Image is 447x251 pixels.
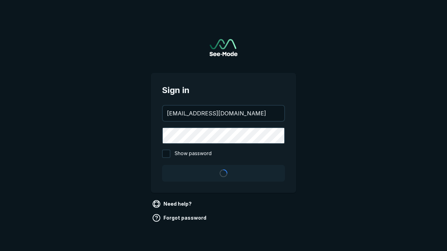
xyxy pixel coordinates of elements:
a: Need help? [151,198,195,210]
span: Show password [175,150,212,158]
input: your@email.com [163,106,284,121]
img: See-Mode Logo [210,39,237,56]
a: Go to sign in [210,39,237,56]
span: Sign in [162,84,285,97]
a: Forgot password [151,212,209,223]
